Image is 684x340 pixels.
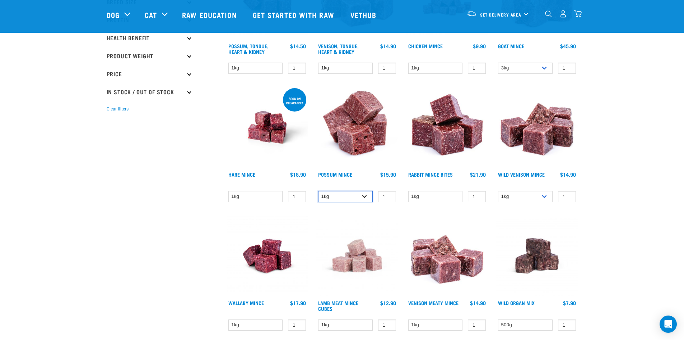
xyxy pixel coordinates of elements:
a: Venison, Tongue, Heart & Kidney [318,45,359,53]
input: 1 [468,191,486,202]
input: 1 [468,319,486,331]
img: Wallaby Mince 1675 [227,215,308,297]
div: $45.90 [560,43,576,49]
input: 1 [558,191,576,202]
input: 1 [468,63,486,74]
a: Lamb Meat Mince Cubes [318,302,358,310]
input: 1 [288,63,306,74]
img: home-icon-1@2x.png [545,10,552,17]
div: $15.90 [380,172,396,177]
a: Possum, Tongue, Heart & Kidney [228,45,269,53]
a: Dog [107,9,120,20]
div: $14.90 [470,300,486,306]
a: Possum Mince [318,173,352,176]
input: 1 [288,319,306,331]
div: $12.90 [380,300,396,306]
a: Hare Mince [228,173,255,176]
div: $14.90 [380,43,396,49]
p: Product Weight [107,47,193,65]
img: Lamb Meat Mince [316,215,398,297]
a: Raw Education [175,0,245,29]
img: Pile Of Cubed Wild Venison Mince For Pets [496,87,578,168]
a: Wild Organ Mix [498,302,535,304]
a: Vethub [343,0,386,29]
img: Wild Organ Mix [496,215,578,297]
input: 1 [378,319,396,331]
a: Get started with Raw [246,0,343,29]
div: $18.90 [290,172,306,177]
img: 1117 Venison Meat Mince 01 [406,215,488,297]
img: home-icon@2x.png [574,10,582,18]
a: Venison Meaty Mince [408,302,459,304]
p: In Stock / Out Of Stock [107,83,193,101]
div: $17.90 [290,300,306,306]
a: Cat [145,9,157,20]
a: Chicken Mince [408,45,443,47]
div: $7.90 [563,300,576,306]
img: Whole Minced Rabbit Cubes 01 [406,87,488,168]
button: Clear filters [107,106,129,112]
img: user.png [559,10,567,18]
div: $14.50 [290,43,306,49]
a: Rabbit Mince Bites [408,173,453,176]
a: Goat Mince [498,45,524,47]
div: 500g on clearance! [283,93,306,108]
img: 1102 Possum Mince 01 [316,87,398,168]
input: 1 [288,191,306,202]
input: 1 [378,63,396,74]
p: Health Benefit [107,29,193,47]
span: Set Delivery Area [480,13,522,16]
div: $14.90 [560,172,576,177]
a: Wild Venison Mince [498,173,545,176]
div: Open Intercom Messenger [660,316,677,333]
input: 1 [558,63,576,74]
div: $21.90 [470,172,486,177]
p: Price [107,65,193,83]
img: van-moving.png [467,10,476,17]
img: Raw Essentials Hare Mince Raw Bites For Cats & Dogs [227,87,308,168]
input: 1 [378,191,396,202]
input: 1 [558,319,576,331]
a: Wallaby Mince [228,302,264,304]
div: $9.90 [473,43,486,49]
